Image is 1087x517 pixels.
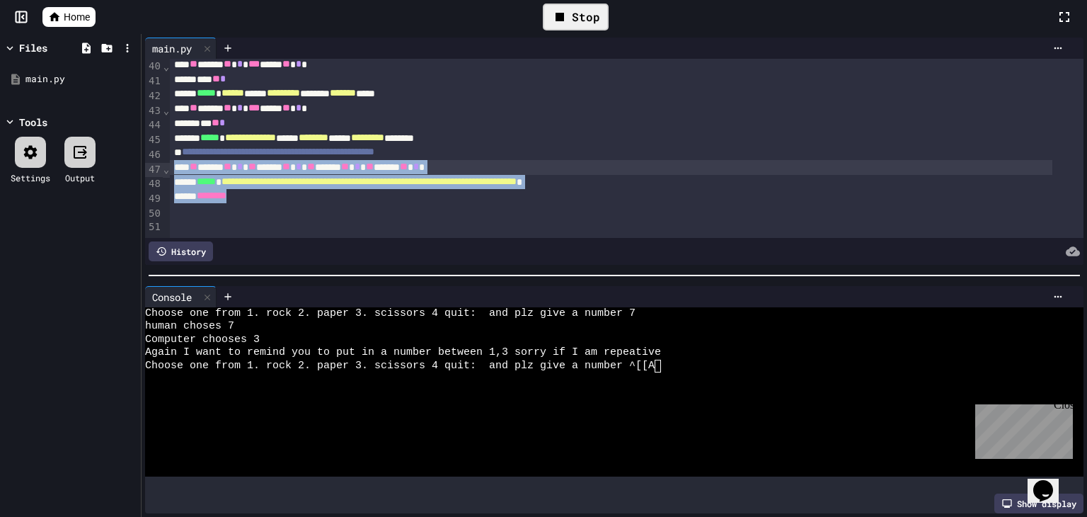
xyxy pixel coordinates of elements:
[145,74,163,89] div: 41
[970,399,1073,459] iframe: chat widget
[42,7,96,27] a: Home
[64,10,90,24] span: Home
[145,104,163,119] div: 43
[145,163,163,178] div: 47
[149,242,213,261] div: History
[994,494,1083,513] div: Show display
[145,41,199,56] div: main.py
[65,171,95,184] div: Output
[145,177,163,192] div: 48
[1028,460,1073,503] iframe: chat widget
[145,290,199,305] div: Console
[145,89,163,104] div: 42
[145,118,163,133] div: 44
[145,320,234,333] span: human choses 7
[543,4,609,30] div: Stop
[145,148,163,163] div: 46
[145,346,661,359] span: Again I want to remind you to put in a number between 1,3 sorry if I am repeative
[145,334,260,346] span: Computer chooses 3
[145,307,635,320] span: Choose one from 1. rock 2. paper 3. scissors 4 quit: and plz give a number 7
[145,360,655,373] span: Choose one from 1. rock 2. paper 3. scissors 4 quit: and plz give a number ^[[A
[163,61,170,72] span: Fold line
[145,286,217,307] div: Console
[163,164,170,175] span: Fold line
[145,38,217,59] div: main.py
[145,207,163,221] div: 50
[19,115,47,130] div: Tools
[6,6,98,90] div: Chat with us now!Close
[145,192,163,207] div: 49
[163,105,170,116] span: Fold line
[25,72,136,86] div: main.py
[145,133,163,148] div: 45
[19,40,47,55] div: Files
[145,220,163,234] div: 51
[11,171,50,184] div: Settings
[145,59,163,74] div: 40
